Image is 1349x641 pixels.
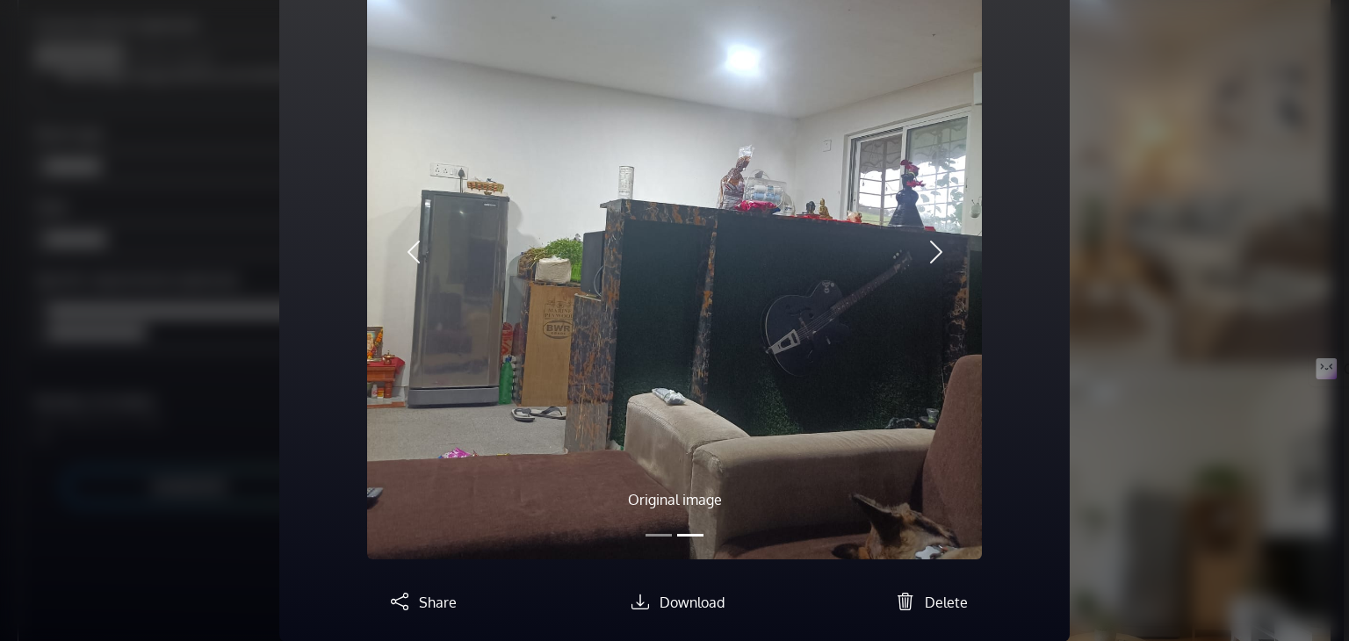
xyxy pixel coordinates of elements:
[646,525,672,545] button: Slide 1
[624,594,725,611] a: Download
[384,594,457,611] a: Share
[660,594,725,611] span: Download
[459,489,890,510] p: Original image
[419,594,457,611] span: Share
[677,525,703,545] button: Slide 2
[890,587,968,614] button: Delete
[925,594,968,611] span: Delete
